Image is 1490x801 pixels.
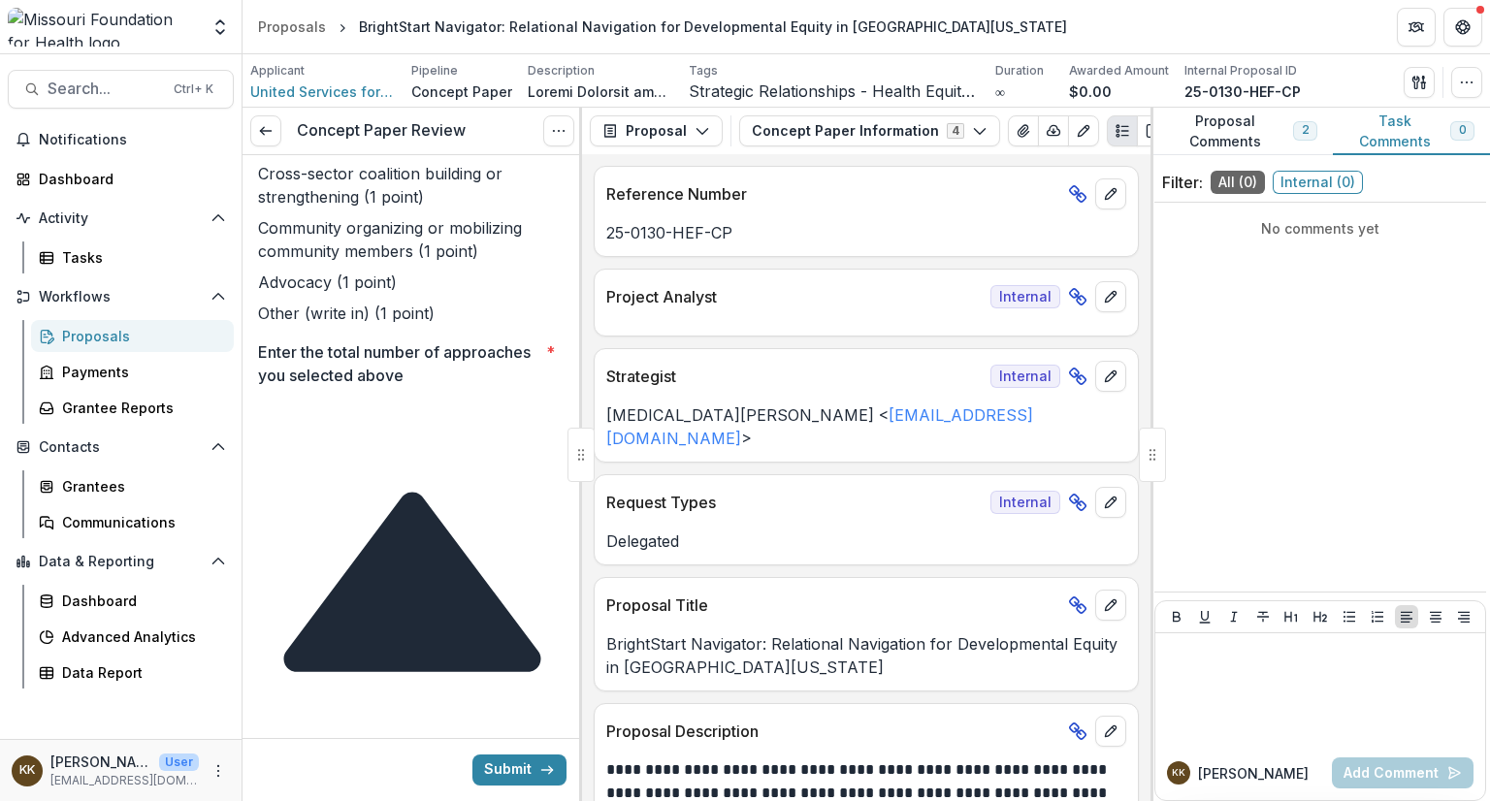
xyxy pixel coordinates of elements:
[359,16,1067,37] div: BrightStart Navigator: Relational Navigation for Developmental Equity in [GEOGRAPHIC_DATA][US_STATE]
[528,81,673,102] p: Loremi Dolorsit ame Consecte adipi elitsed do eiusmo TemporIncid Utlaboree , d magnaaliqu enimadm...
[62,512,218,532] div: Communications
[1211,171,1265,194] span: All ( 0 )
[62,591,218,611] div: Dashboard
[995,81,1005,102] p: ∞
[606,491,983,514] p: Request Types
[258,304,435,323] span: Other (write in) (1 point)
[39,289,203,305] span: Workflows
[1452,605,1475,628] button: Align Right
[62,247,218,268] div: Tasks
[8,163,234,195] a: Dashboard
[1424,605,1447,628] button: Align Center
[31,392,234,424] a: Grantee Reports
[1172,768,1185,778] div: Katie Kaufmann
[1069,81,1112,102] p: $0.00
[1332,757,1474,788] button: Add Comment
[39,439,203,456] span: Contacts
[1162,171,1203,194] p: Filter:
[250,13,1075,41] nav: breadcrumb
[1443,8,1482,47] button: Get Help
[62,662,218,683] div: Data Report
[31,470,234,502] a: Grantees
[8,203,234,234] button: Open Activity
[250,13,334,41] a: Proposals
[1459,123,1466,137] span: 0
[606,593,1060,617] p: Proposal Title
[258,218,522,261] span: Community organizing or mobilizing community members (1 point)
[1095,716,1126,747] button: edit
[31,621,234,653] a: Advanced Analytics
[31,320,234,352] a: Proposals
[1273,171,1363,194] span: Internal ( 0 )
[1095,281,1126,312] button: edit
[250,81,396,102] a: United Services for the Handicapped in [GEOGRAPHIC_DATA]
[990,491,1060,514] span: Internal
[19,764,35,777] div: Katie Kaufmann
[1184,81,1301,102] p: 25-0130-HEF-CP
[1198,763,1309,784] p: [PERSON_NAME]
[8,70,234,109] button: Search...
[606,182,1060,206] p: Reference Number
[1165,605,1188,628] button: Bold
[258,16,326,37] div: Proposals
[1251,605,1275,628] button: Strike
[31,356,234,388] a: Payments
[1184,62,1297,80] p: Internal Proposal ID
[1150,108,1333,155] button: Proposal Comments
[411,62,458,80] p: Pipeline
[1302,123,1309,137] span: 2
[39,132,226,148] span: Notifications
[472,754,567,785] button: Submit
[8,546,234,577] button: Open Data & Reporting
[8,8,199,47] img: Missouri Foundation for Health logo
[1333,108,1490,155] button: Task Comments
[62,326,218,346] div: Proposals
[606,720,1060,743] p: Proposal Description
[1193,605,1216,628] button: Underline
[411,81,512,102] p: Concept Paper
[1395,605,1418,628] button: Align Left
[39,554,203,570] span: Data & Reporting
[31,657,234,689] a: Data Report
[606,221,1126,244] p: 25-0130-HEF-CP
[990,285,1060,308] span: Internal
[606,529,1126,553] p: Delegated
[62,398,218,418] div: Grantee Reports
[31,585,234,617] a: Dashboard
[1162,218,1478,239] p: No comments yet
[39,210,203,227] span: Activity
[1095,487,1126,518] button: edit
[1095,590,1126,621] button: edit
[48,80,162,98] span: Search...
[1095,178,1126,209] button: edit
[528,62,595,80] p: Description
[990,365,1060,388] span: Internal
[1008,115,1039,146] button: View Attached Files
[590,115,723,146] button: Proposal
[39,169,218,189] div: Dashboard
[1397,8,1436,47] button: Partners
[1338,605,1361,628] button: Bullet List
[250,62,305,80] p: Applicant
[543,115,574,146] button: Options
[689,62,718,80] p: Tags
[50,752,151,772] p: [PERSON_NAME]
[1366,605,1389,628] button: Ordered List
[1068,115,1099,146] button: Edit as form
[258,340,538,387] p: Enter the total number of approaches you selected above
[606,285,983,308] p: Project Analyst
[8,281,234,312] button: Open Workflows
[170,79,217,100] div: Ctrl + K
[1309,605,1332,628] button: Heading 2
[62,626,218,647] div: Advanced Analytics
[62,362,218,382] div: Payments
[1279,605,1303,628] button: Heading 1
[258,272,397,292] span: Advocacy (1 point)
[258,164,502,207] span: Cross-sector coalition building or strengthening (1 point)
[1222,605,1246,628] button: Italicize
[1137,115,1168,146] button: PDF view
[1069,62,1169,80] p: Awarded Amount
[31,241,234,273] a: Tasks
[606,403,1126,450] p: [MEDICAL_DATA][PERSON_NAME] < >
[8,432,234,463] button: Open Contacts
